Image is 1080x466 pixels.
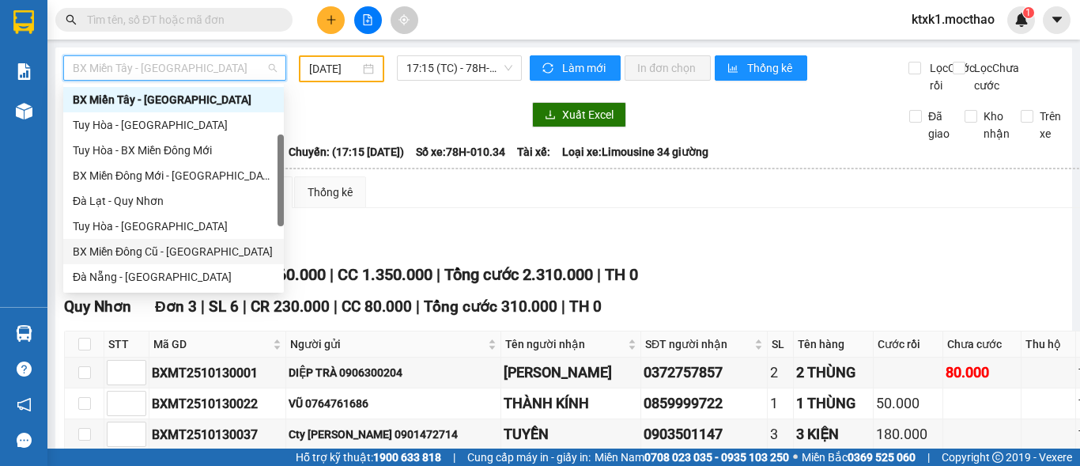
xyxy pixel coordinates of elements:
[899,9,1007,29] span: ktxk1.mocthao
[641,419,768,450] td: 0903501147
[63,264,284,290] div: Đà Nẵng - Tuy Hoà
[605,265,638,284] span: TH 0
[848,451,916,464] strong: 0369 525 060
[243,297,247,316] span: |
[149,358,286,388] td: BXMT2510130001
[727,63,741,75] span: bar-chart
[17,362,32,377] span: question-circle
[796,423,870,445] div: 3 KIỆN
[64,297,131,316] span: Quy Nhơn
[16,103,32,119] img: warehouse-icon
[501,388,641,419] td: THÀNH KÍNH
[152,394,283,414] div: BXMT2510130022
[251,297,330,316] span: CR 230.000
[793,454,798,460] span: ⚪️
[290,335,485,353] span: Người gửi
[922,108,956,142] span: Đã giao
[326,14,337,25] span: plus
[416,143,505,161] span: Số xe: 78H-010.34
[597,265,601,284] span: |
[625,55,711,81] button: In đơn chọn
[309,60,360,78] input: 13/10/2025
[923,59,977,94] span: Lọc Cước rồi
[770,392,791,415] div: 1
[330,265,334,284] span: |
[501,419,641,450] td: TUYỀN
[747,59,795,77] span: Thống kê
[644,451,789,464] strong: 0708 023 035 - 0935 103 250
[1023,7,1034,18] sup: 1
[63,239,284,264] div: BX Miền Đông Cũ - Tuy Hoà
[63,112,284,138] div: Tuy Hòa - Đà Nẵng
[794,332,874,358] th: Tên hàng
[532,102,626,127] button: downloadXuất Excel
[296,449,441,466] span: Hỗ trợ kỹ thuật:
[73,218,274,235] div: Tuy Hòa - [GEOGRAPHIC_DATA]
[17,397,32,412] span: notification
[768,332,794,358] th: SL
[289,395,498,412] div: VŨ 0764761686
[644,392,765,415] div: 0859999722
[244,265,326,284] span: CR 960.000
[209,297,239,316] span: SL 6
[73,167,274,184] div: BX Miền Đông Mới - [GEOGRAPHIC_DATA]
[943,332,1021,358] th: Chưa cước
[968,59,1021,94] span: Lọc Chưa cước
[946,362,1018,384] div: 80.000
[73,243,274,260] div: BX Miền Đông Cũ - [GEOGRAPHIC_DATA]
[289,143,404,161] span: Chuyến: (17:15 [DATE])
[561,297,565,316] span: |
[562,59,608,77] span: Làm mới
[416,297,420,316] span: |
[16,325,32,342] img: warehouse-icon
[63,87,284,112] div: BX Miền Tây - Tuy Hòa
[63,214,284,239] div: Tuy Hòa - Đà Lạt
[73,192,274,210] div: Đà Lạt - Quy Nhơn
[201,297,205,316] span: |
[977,108,1016,142] span: Kho nhận
[63,163,284,188] div: BX Miền Đông Mới - Tuy Hòa
[334,297,338,316] span: |
[362,14,373,25] span: file-add
[504,362,638,384] div: [PERSON_NAME]
[1043,6,1071,34] button: caret-down
[453,449,455,466] span: |
[644,362,765,384] div: 0372757857
[406,56,512,80] span: 17:15 (TC) - 78H-010.34
[338,265,432,284] span: CC 1.350.000
[641,388,768,419] td: 0859999722
[504,423,638,445] div: TUYỀN
[73,116,274,134] div: Tuy Hòa - [GEOGRAPHIC_DATA]
[391,6,418,34] button: aim
[770,362,791,384] div: 2
[562,106,614,123] span: Xuất Excel
[398,14,410,25] span: aim
[545,109,556,122] span: download
[342,297,412,316] span: CC 80.000
[641,358,768,388] td: 0372757857
[73,91,274,108] div: BX Miền Tây - [GEOGRAPHIC_DATA]
[16,63,32,80] img: solution-icon
[876,392,941,415] div: 50.000
[542,63,556,75] span: sync
[644,423,765,445] div: 0903501147
[595,449,789,466] span: Miền Nam
[104,332,149,358] th: STT
[517,143,550,161] span: Tài xế:
[467,449,591,466] span: Cung cấp máy in - giấy in:
[152,425,283,445] div: BXMT2510130037
[149,419,286,450] td: BXMT2510130037
[373,451,441,464] strong: 1900 633 818
[289,426,498,443] div: Cty [PERSON_NAME] 0901472714
[796,392,870,415] div: 1 THÙNG
[1033,108,1067,142] span: Trên xe
[770,423,791,445] div: 3
[1021,332,1076,358] th: Thu hộ
[63,138,284,163] div: Tuy Hòa - BX Miền Đông Mới
[645,335,751,353] span: SĐT người nhận
[63,188,284,214] div: Đà Lạt - Quy Nhơn
[505,335,625,353] span: Tên người nhận
[436,265,440,284] span: |
[153,335,270,353] span: Mã GD
[874,332,944,358] th: Cước rồi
